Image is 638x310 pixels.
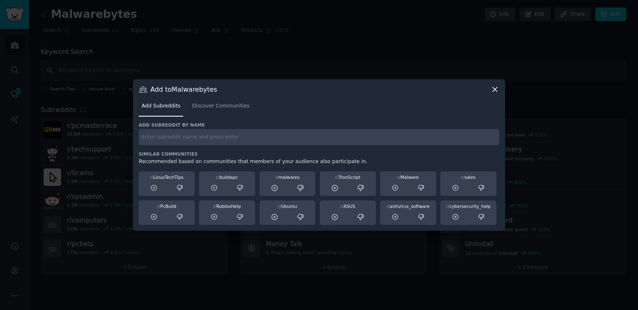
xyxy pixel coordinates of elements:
[142,174,192,180] div: LinusTechTips
[150,85,217,94] h3: Add to Malwarebytes
[142,103,180,110] span: Add Subreddits
[446,204,449,209] span: r/
[386,204,390,209] span: r/
[323,174,373,180] div: TronScript
[202,203,252,209] div: RobloxHelp
[443,203,493,209] div: cybersecurity_help
[139,151,499,157] h3: Similar Communities
[263,174,313,180] div: malwares
[383,203,433,209] div: antivirus_software
[213,204,216,209] span: r/
[383,174,433,180] div: Malware
[323,203,373,209] div: ASUS
[139,100,183,117] a: Add Subreddits
[263,203,313,209] div: Ubuntu
[139,129,499,145] input: Enter subreddit name and press enter
[189,100,252,117] a: Discover Communities
[397,175,400,180] span: r/
[139,158,499,166] div: Recommended based on communities that members of your audience also participate in.
[157,204,160,209] span: r/
[335,175,339,180] span: r/
[139,122,499,128] h3: Add subreddit by name
[340,204,344,209] span: r/
[443,174,493,180] div: sales
[216,175,219,180] span: r/
[142,203,192,209] div: PcBuild
[461,175,464,180] span: r/
[150,175,153,180] span: r/
[192,103,249,110] span: Discover Communities
[275,175,279,180] span: r/
[278,204,281,209] span: r/
[202,174,252,180] div: buildapc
